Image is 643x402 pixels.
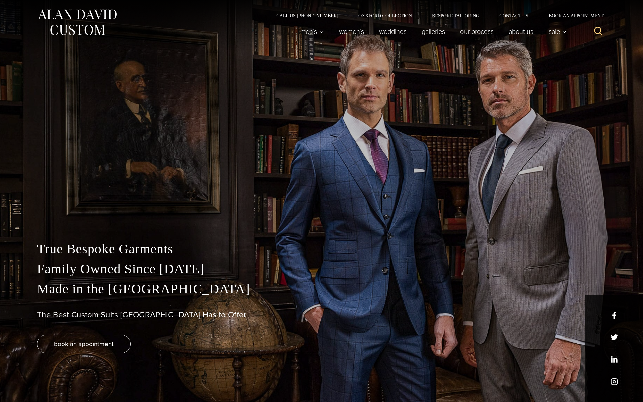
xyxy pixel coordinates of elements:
[37,310,606,320] h1: The Best Custom Suits [GEOGRAPHIC_DATA] Has to Offer
[414,25,453,38] a: Galleries
[266,13,348,18] a: Call Us [PHONE_NUMBER]
[37,7,117,37] img: Alan David Custom
[37,239,606,299] p: True Bespoke Garments Family Owned Since [DATE] Made in the [GEOGRAPHIC_DATA]
[37,335,131,353] a: book an appointment
[611,356,618,363] a: linkedin
[300,28,324,35] span: Men’s
[590,23,606,40] button: View Search Form
[422,13,489,18] a: Bespoke Tailoring
[549,28,567,35] span: Sale
[539,13,606,18] a: Book an Appointment
[54,339,114,349] span: book an appointment
[611,312,618,319] a: facebook
[611,378,618,385] a: instagram
[453,25,501,38] a: Our Process
[611,334,618,341] a: x/twitter
[501,25,541,38] a: About Us
[293,25,570,38] nav: Primary Navigation
[489,13,539,18] a: Contact Us
[266,13,606,18] nav: Secondary Navigation
[332,25,372,38] a: Women’s
[348,13,422,18] a: Oxxford Collection
[372,25,414,38] a: weddings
